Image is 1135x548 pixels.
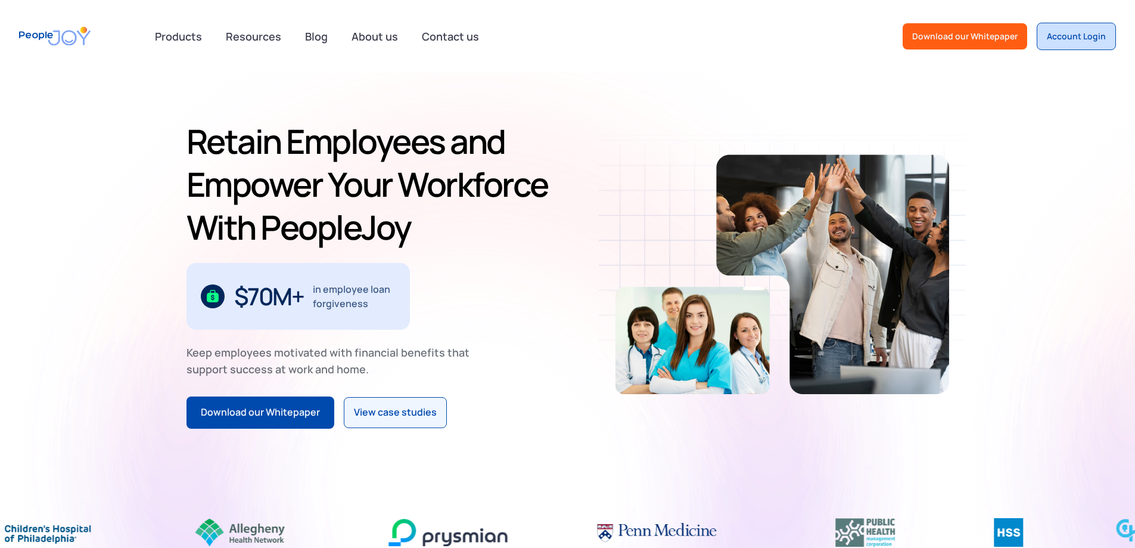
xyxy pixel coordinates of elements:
[313,282,396,311] div: in employee loan forgiveness
[344,397,447,428] a: View case studies
[415,23,486,49] a: Contact us
[186,120,563,249] h1: Retain Employees and Empower Your Workforce With PeopleJoy
[219,23,288,49] a: Resources
[186,397,334,429] a: Download our Whitepaper
[615,287,770,394] img: Retain-Employees-PeopleJoy
[1037,23,1116,50] a: Account Login
[1047,30,1106,42] div: Account Login
[716,154,949,394] img: Retain-Employees-PeopleJoy
[186,263,410,330] div: 1 / 3
[201,405,320,420] div: Download our Whitepaper
[19,19,91,53] a: home
[148,24,209,48] div: Products
[234,287,304,306] div: $70M+
[344,23,405,49] a: About us
[903,23,1027,49] a: Download our Whitepaper
[912,30,1018,42] div: Download our Whitepaper
[186,344,480,377] div: Keep employees motivated with financial benefits that support success at work and home.
[298,23,335,49] a: Blog
[354,405,437,420] div: View case studies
